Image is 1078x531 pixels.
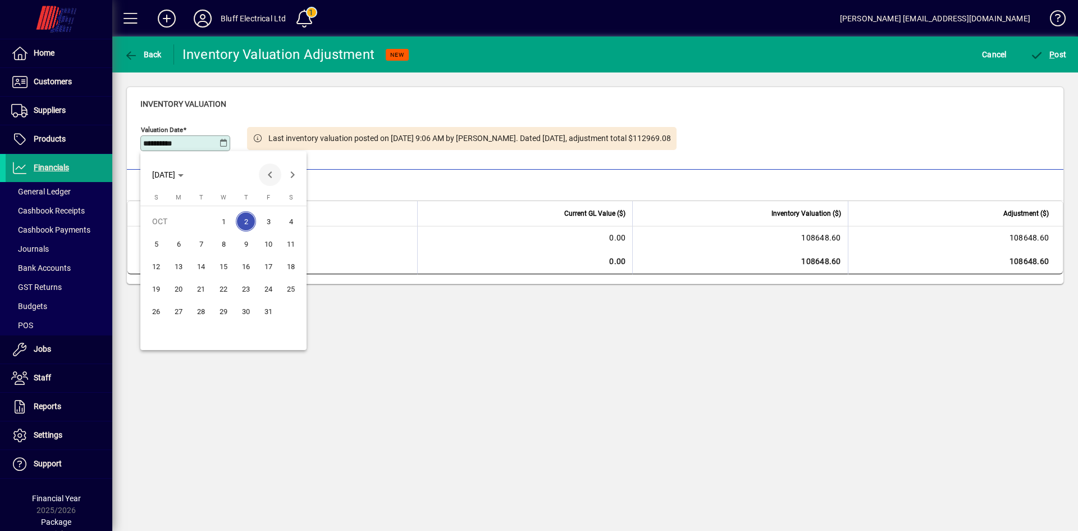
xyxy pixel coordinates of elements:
[190,278,212,300] button: Tue Oct 21 2025
[213,279,234,299] span: 22
[259,164,281,186] button: Previous month
[145,300,167,323] button: Sun Oct 26 2025
[280,210,302,233] button: Sat Oct 04 2025
[148,165,188,185] button: Choose month and year
[146,301,166,321] span: 26
[191,234,211,254] span: 7
[145,278,167,300] button: Sun Oct 19 2025
[146,234,166,254] span: 5
[146,279,166,299] span: 19
[145,255,167,278] button: Sun Oct 12 2025
[280,233,302,255] button: Sat Oct 11 2025
[167,255,190,278] button: Mon Oct 13 2025
[280,255,302,278] button: Sat Oct 18 2025
[281,164,304,186] button: Next month
[167,300,190,323] button: Mon Oct 27 2025
[212,300,235,323] button: Wed Oct 29 2025
[168,256,189,276] span: 13
[267,194,270,201] span: F
[212,255,235,278] button: Wed Oct 15 2025
[236,301,256,321] span: 30
[213,301,234,321] span: 29
[221,194,226,201] span: W
[190,233,212,255] button: Tue Oct 07 2025
[235,233,257,255] button: Thu Oct 09 2025
[281,211,301,232] span: 4
[257,210,280,233] button: Fri Oct 03 2025
[235,255,257,278] button: Thu Oct 16 2025
[236,211,256,232] span: 2
[168,301,189,321] span: 27
[258,279,278,299] span: 24
[235,300,257,323] button: Thu Oct 30 2025
[258,256,278,276] span: 17
[168,234,189,254] span: 6
[235,210,257,233] button: Thu Oct 02 2025
[257,278,280,300] button: Fri Oct 24 2025
[190,300,212,323] button: Tue Oct 28 2025
[212,278,235,300] button: Wed Oct 22 2025
[258,301,278,321] span: 31
[289,194,293,201] span: S
[280,278,302,300] button: Sat Oct 25 2025
[281,234,301,254] span: 11
[191,279,211,299] span: 21
[199,194,203,201] span: T
[176,194,181,201] span: M
[258,234,278,254] span: 10
[145,210,212,233] td: OCT
[281,256,301,276] span: 18
[244,194,248,201] span: T
[257,300,280,323] button: Fri Oct 31 2025
[236,256,256,276] span: 16
[281,279,301,299] span: 25
[236,234,256,254] span: 9
[145,233,167,255] button: Sun Oct 05 2025
[191,256,211,276] span: 14
[213,211,234,232] span: 1
[167,278,190,300] button: Mon Oct 20 2025
[212,210,235,233] button: Wed Oct 01 2025
[168,279,189,299] span: 20
[191,301,211,321] span: 28
[152,170,175,179] span: [DATE]
[258,211,278,232] span: 3
[236,279,256,299] span: 23
[146,256,166,276] span: 12
[257,255,280,278] button: Fri Oct 17 2025
[190,255,212,278] button: Tue Oct 14 2025
[167,233,190,255] button: Mon Oct 06 2025
[257,233,280,255] button: Fri Oct 10 2025
[213,234,234,254] span: 8
[235,278,257,300] button: Thu Oct 23 2025
[212,233,235,255] button: Wed Oct 08 2025
[154,194,158,201] span: S
[213,256,234,276] span: 15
